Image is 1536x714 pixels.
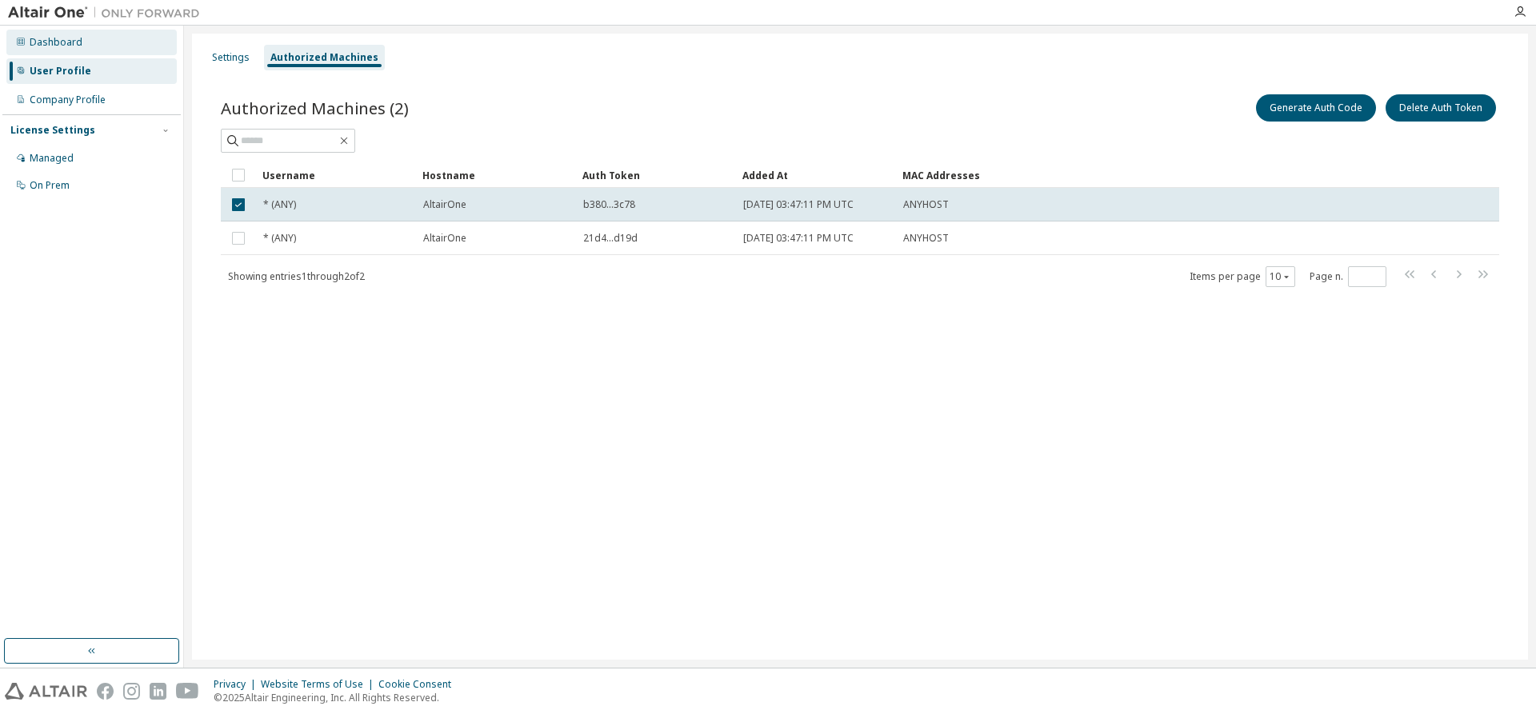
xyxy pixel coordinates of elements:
img: linkedin.svg [150,683,166,700]
img: Altair One [8,5,208,21]
button: Delete Auth Token [1386,94,1496,122]
div: Company Profile [30,94,106,106]
div: Added At [742,162,890,188]
img: facebook.svg [97,683,114,700]
span: Showing entries 1 through 2 of 2 [228,269,365,283]
span: Page n. [1310,266,1386,287]
div: Cookie Consent [378,678,461,691]
span: 21d4...d19d [583,232,638,245]
div: MAC Addresses [902,162,1331,188]
div: Auth Token [582,162,730,188]
img: altair_logo.svg [5,683,87,700]
p: © 2025 Altair Engineering, Inc. All Rights Reserved. [214,691,461,704]
span: [DATE] 03:47:11 PM UTC [743,232,854,245]
span: ANYHOST [903,232,949,245]
img: youtube.svg [176,683,199,700]
span: * (ANY) [263,198,296,211]
span: Items per page [1190,266,1295,287]
span: [DATE] 03:47:11 PM UTC [743,198,854,211]
div: License Settings [10,124,95,137]
div: On Prem [30,179,70,192]
span: Authorized Machines (2) [221,97,409,119]
div: Website Terms of Use [261,678,378,691]
span: b380...3c78 [583,198,635,211]
div: Dashboard [30,36,82,49]
div: Username [262,162,410,188]
button: 10 [1270,270,1291,283]
img: instagram.svg [123,683,140,700]
span: AltairOne [423,198,466,211]
span: * (ANY) [263,232,296,245]
span: ANYHOST [903,198,949,211]
div: Hostname [422,162,570,188]
div: Authorized Machines [270,51,378,64]
div: Privacy [214,678,261,691]
div: User Profile [30,65,91,78]
button: Generate Auth Code [1256,94,1376,122]
div: Settings [212,51,250,64]
span: AltairOne [423,232,466,245]
div: Managed [30,152,74,165]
